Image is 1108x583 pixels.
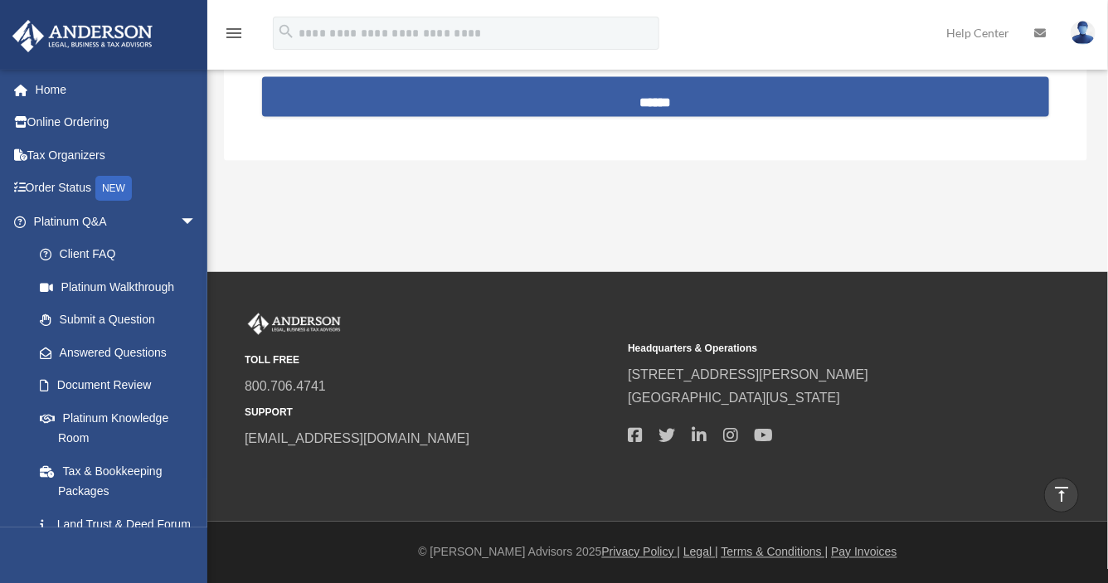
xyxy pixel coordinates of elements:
[207,542,1108,563] div: © [PERSON_NAME] Advisors 2025
[245,380,326,394] a: 800.706.4741
[12,205,221,238] a: Platinum Q&Aarrow_drop_down
[628,391,840,406] a: [GEOGRAPHIC_DATA][US_STATE]
[277,22,295,41] i: search
[1052,484,1072,504] i: vertical_align_top
[245,432,469,446] a: [EMAIL_ADDRESS][DOMAIN_NAME]
[831,546,897,559] a: Pay Invoices
[23,454,221,508] a: Tax & Bookkeeping Packages
[23,508,221,541] a: Land Trust & Deed Forum
[23,369,221,402] a: Document Review
[628,368,868,382] a: [STREET_ADDRESS][PERSON_NAME]
[602,546,681,559] a: Privacy Policy |
[722,546,829,559] a: Terms & Conditions |
[12,138,221,172] a: Tax Organizers
[7,20,158,52] img: Anderson Advisors Platinum Portal
[23,238,221,271] a: Client FAQ
[245,352,616,370] small: TOLL FREE
[224,23,244,43] i: menu
[12,73,221,106] a: Home
[23,336,221,369] a: Answered Questions
[683,546,718,559] a: Legal |
[1071,21,1096,45] img: User Pic
[12,106,221,139] a: Online Ordering
[224,29,244,43] a: menu
[180,205,213,239] span: arrow_drop_down
[1044,478,1079,513] a: vertical_align_top
[23,270,221,304] a: Platinum Walkthrough
[628,341,999,358] small: Headquarters & Operations
[95,176,132,201] div: NEW
[23,401,221,454] a: Platinum Knowledge Room
[23,304,213,337] a: Submit a Question
[12,172,221,206] a: Order StatusNEW
[245,405,616,422] small: SUPPORT
[245,313,344,335] img: Anderson Advisors Platinum Portal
